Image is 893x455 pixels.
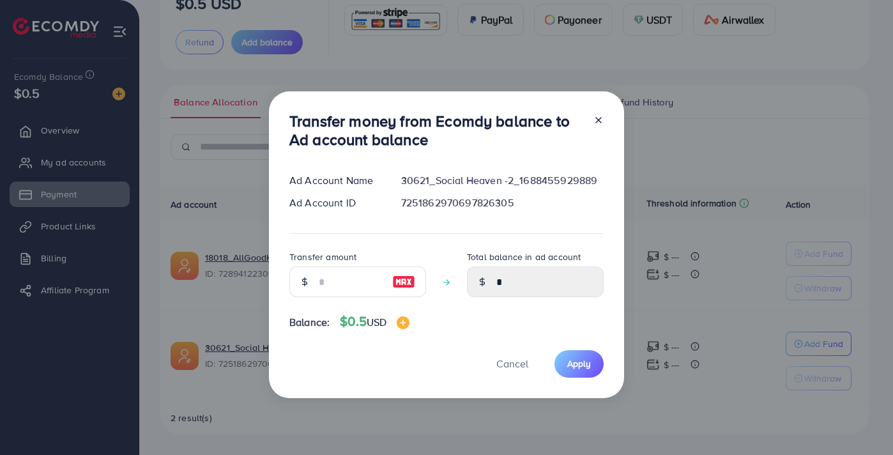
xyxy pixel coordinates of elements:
[467,251,581,263] label: Total balance in ad account
[397,316,409,329] img: image
[340,314,409,330] h4: $0.5
[289,112,583,149] h3: Transfer money from Ecomdy balance to Ad account balance
[567,357,591,370] span: Apply
[279,196,391,210] div: Ad Account ID
[554,350,604,378] button: Apply
[289,251,356,263] label: Transfer amount
[391,173,614,188] div: 30621_Social Heaven -2_1688455929889
[496,357,528,371] span: Cancel
[392,274,415,289] img: image
[839,397,883,445] iframe: Chat
[480,350,544,378] button: Cancel
[391,196,614,210] div: 7251862970697826305
[289,315,330,330] span: Balance:
[279,173,391,188] div: Ad Account Name
[367,315,386,329] span: USD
